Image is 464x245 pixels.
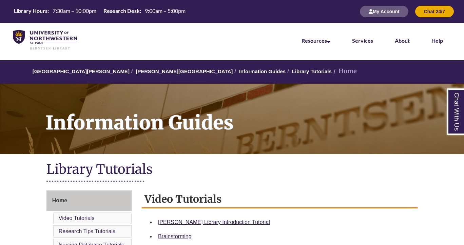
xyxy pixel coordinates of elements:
[46,190,132,211] a: Home
[52,198,67,203] span: Home
[415,8,454,14] a: Chat 24/7
[59,215,95,221] a: Video Tutorials
[292,68,332,74] a: Library Tutorials
[239,68,286,74] a: Information Guides
[352,37,373,44] a: Services
[13,30,77,50] img: UNWSP Library Logo
[302,37,330,44] a: Resources
[11,7,188,16] a: Hours Today
[38,84,464,145] h1: Information Guides
[415,6,454,17] button: Chat 24/7
[158,219,270,225] a: [PERSON_NAME] Library Introduction Tutorial
[395,37,410,44] a: About
[101,7,142,15] th: Research Desk:
[142,190,418,208] h2: Video Tutorials
[332,66,357,76] li: Home
[136,68,233,74] a: [PERSON_NAME][GEOGRAPHIC_DATA]
[360,8,408,14] a: My Account
[11,7,50,15] th: Library Hours:
[53,7,96,14] span: 7:30am – 10:00pm
[59,228,115,234] a: Research Tips Tutorials
[431,37,443,44] a: Help
[360,6,408,17] button: My Account
[46,161,418,179] h1: Library Tutorials
[145,7,186,14] span: 9:00am – 5:00pm
[158,233,192,239] a: Brainstorming
[33,68,130,74] a: [GEOGRAPHIC_DATA][PERSON_NAME]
